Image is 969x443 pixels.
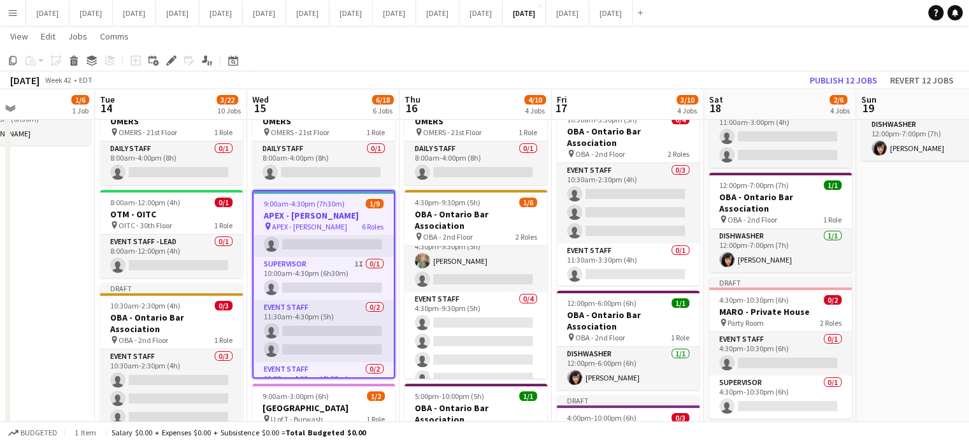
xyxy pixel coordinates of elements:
[286,1,329,25] button: [DATE]
[42,75,74,85] span: Week 42
[546,1,589,25] button: [DATE]
[329,1,373,25] button: [DATE]
[68,31,87,42] span: Jobs
[459,1,503,25] button: [DATE]
[111,428,366,437] div: Salary $0.00 + Expenses $0.00 + Subsistence $0.00 =
[199,1,243,25] button: [DATE]
[156,1,199,25] button: [DATE]
[113,1,156,25] button: [DATE]
[5,28,33,45] a: View
[41,31,55,42] span: Edit
[373,1,416,25] button: [DATE]
[416,1,459,25] button: [DATE]
[10,74,39,87] div: [DATE]
[885,72,959,89] button: Revert 12 jobs
[243,1,286,25] button: [DATE]
[589,1,633,25] button: [DATE]
[69,1,113,25] button: [DATE]
[100,31,129,42] span: Comms
[503,1,546,25] button: [DATE]
[95,28,134,45] a: Comms
[70,428,101,437] span: 1 item
[10,31,28,42] span: View
[26,1,69,25] button: [DATE]
[6,426,59,440] button: Budgeted
[79,75,92,85] div: EDT
[63,28,92,45] a: Jobs
[20,428,57,437] span: Budgeted
[36,28,61,45] a: Edit
[285,428,366,437] span: Total Budgeted $0.00
[805,72,882,89] button: Publish 12 jobs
